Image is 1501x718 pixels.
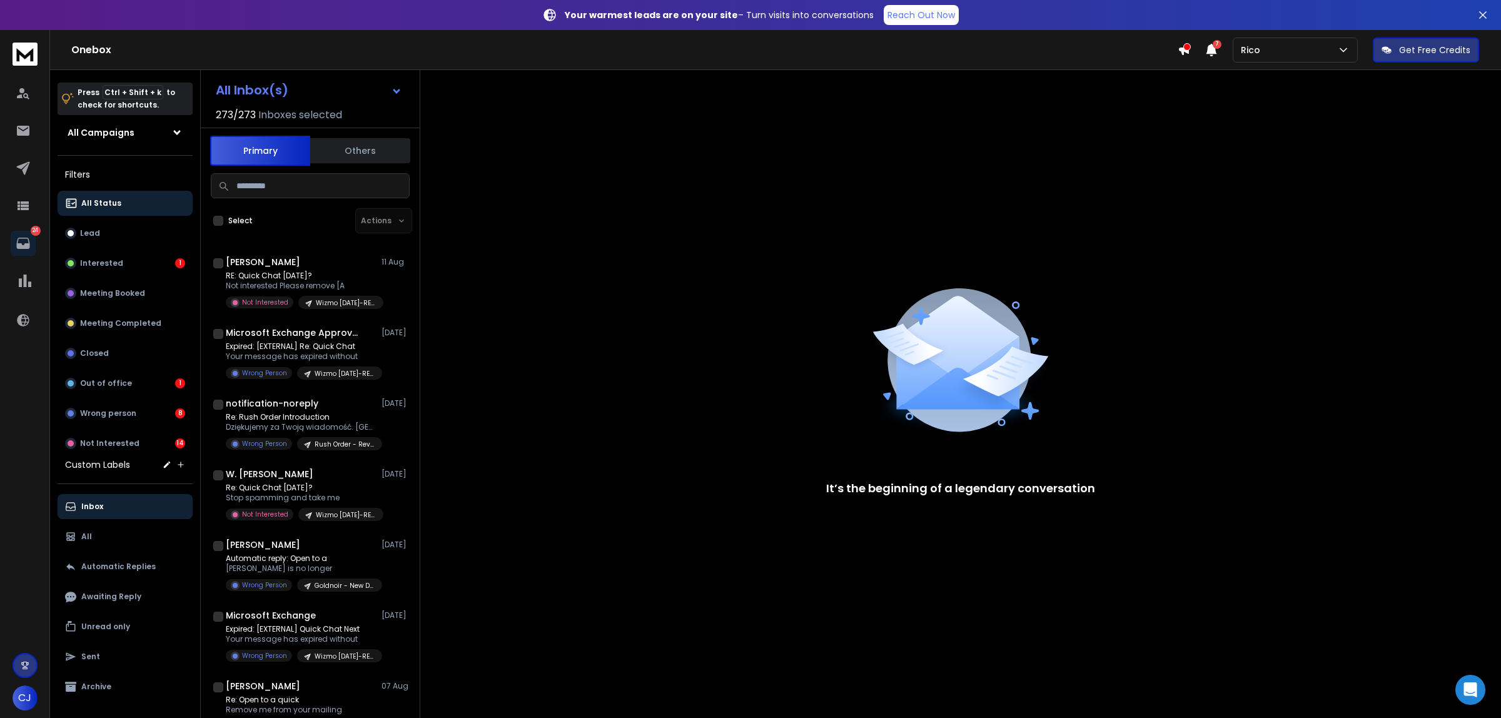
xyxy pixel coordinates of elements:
p: All [81,532,92,542]
p: [DATE] [382,610,410,620]
p: Meeting Booked [80,288,145,298]
p: Wizmo [DATE]-RERUN [DATE] [316,510,376,520]
p: [DATE] [382,328,410,338]
p: Press to check for shortcuts. [78,86,175,111]
div: 14 [175,438,185,448]
p: [PERSON_NAME] is no longer [226,564,376,574]
p: Stop spamming and take me [226,493,376,503]
p: – Turn visits into conversations [565,9,874,21]
button: Awaiting Reply [58,584,193,609]
h1: Onebox [71,43,1178,58]
p: 11 Aug [382,257,410,267]
span: Ctrl + Shift + k [103,85,163,99]
button: Meeting Completed [58,311,193,336]
button: Inbox [58,494,193,519]
p: RE: Quick Chat [DATE]? [226,271,376,281]
a: Reach Out Now [884,5,959,25]
p: Expired: [EXTERNAL] Quick Chat Next [226,624,376,634]
p: Wrong Person [242,580,287,590]
button: Wrong person8 [58,401,193,426]
p: Not Interested [242,298,288,307]
div: 8 [175,408,185,418]
p: Remove me from your mailing [226,705,376,715]
h1: W. [PERSON_NAME] [226,468,313,480]
p: Not Interested [242,510,288,519]
p: Reach Out Now [887,9,955,21]
p: 24 [31,226,41,236]
p: [DATE] [382,398,410,408]
p: Wizmo [DATE]-RERUN [DATE] [316,298,376,308]
p: Wrong Person [242,439,287,448]
button: All [58,524,193,549]
label: Select [228,216,253,226]
div: 1 [175,258,185,268]
h1: All Campaigns [68,126,134,139]
p: It’s the beginning of a legendary conversation [826,480,1095,497]
p: 07 Aug [382,681,410,691]
p: Expired: [EXTERNAL] Re: Quick Chat [226,341,376,351]
p: Automatic reply: Open to a [226,554,376,564]
p: Automatic Replies [81,562,156,572]
img: logo [13,43,38,66]
p: Unread only [81,622,130,632]
p: Archive [81,682,111,692]
h3: Inboxes selected [258,108,342,123]
h3: Custom Labels [65,458,130,471]
strong: Your warmest leads are on your site [565,9,738,21]
p: Closed [80,348,109,358]
p: Re: Rush Order Introduction [226,412,376,422]
button: CJ [13,685,38,710]
h1: Microsoft Exchange [226,609,316,622]
button: Archive [58,674,193,699]
p: Meeting Completed [80,318,161,328]
button: All Status [58,191,193,216]
p: [DATE] [382,540,410,550]
p: [DATE] [382,469,410,479]
p: Not Interested [80,438,139,448]
p: Interested [80,258,123,268]
p: Out of office [80,378,132,388]
p: Rush Order - Reverse Logistics [DATE] Sub [DATE] [315,440,375,449]
button: Sent [58,644,193,669]
p: Inbox [81,502,103,512]
button: Lead [58,221,193,246]
button: Out of office1 [58,371,193,396]
button: Not Interested14 [58,431,193,456]
p: Wizmo [DATE]-RERUN [DATE] [315,369,375,378]
p: Dziękujemy za Twoją wiadomość. [GEOGRAPHIC_DATA] [226,422,376,432]
p: Not interested Please remove [A [226,281,376,291]
button: All Inbox(s) [206,78,412,103]
p: Wrong person [80,408,136,418]
h1: [PERSON_NAME] [226,538,300,551]
div: 1 [175,378,185,388]
p: Wrong Person [242,368,287,378]
button: Primary [210,136,310,166]
span: 273 / 273 [216,108,256,123]
h3: Filters [58,166,193,183]
p: Re: Quick Chat [DATE]? [226,483,376,493]
a: 24 [11,231,36,256]
span: 7 [1213,40,1221,49]
p: Re: Open to a quick [226,695,376,705]
p: Lead [80,228,100,238]
p: Wrong Person [242,651,287,660]
button: All Campaigns [58,120,193,145]
button: Interested1 [58,251,193,276]
p: Goldnoir - New Domain [DATE] [315,581,375,590]
p: Awaiting Reply [81,592,141,602]
button: Closed [58,341,193,366]
p: Your message has expired without [226,351,376,362]
p: Your message has expired without [226,634,376,644]
div: Open Intercom Messenger [1455,675,1485,705]
p: Rico [1241,44,1265,56]
h1: All Inbox(s) [216,84,288,96]
button: Meeting Booked [58,281,193,306]
button: Others [310,137,410,164]
p: All Status [81,198,121,208]
p: Sent [81,652,100,662]
h1: [PERSON_NAME] [226,256,300,268]
button: Get Free Credits [1373,38,1479,63]
button: Unread only [58,614,193,639]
